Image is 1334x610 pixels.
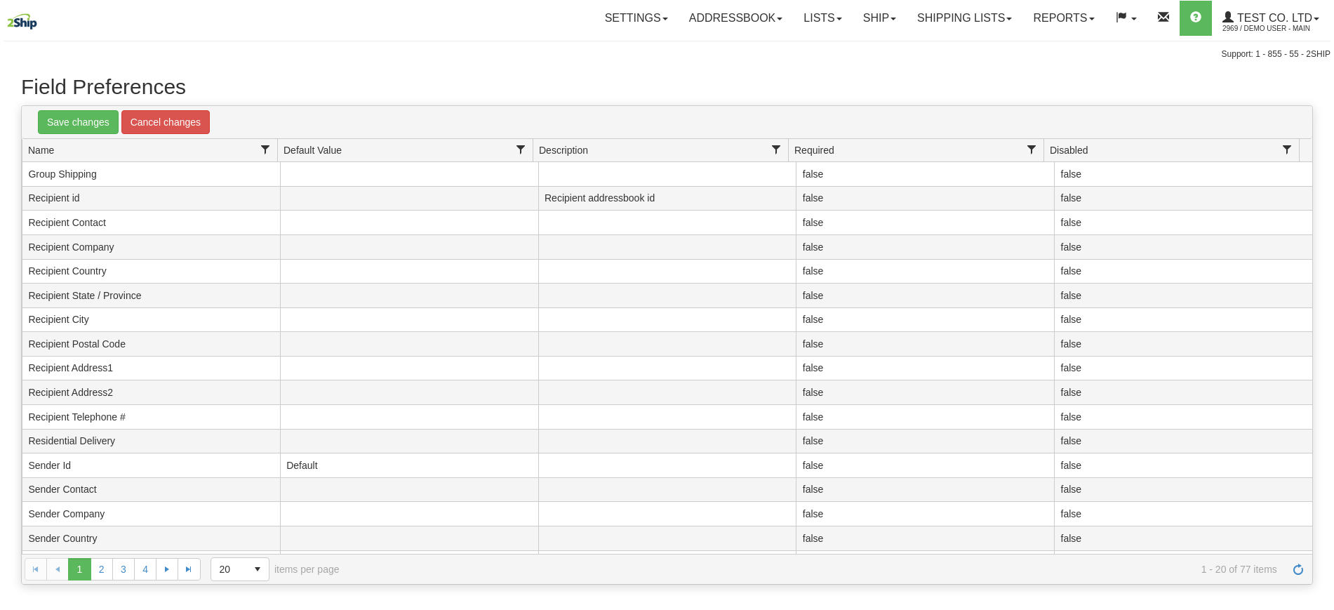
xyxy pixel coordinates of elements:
a: Required filter column settings [1020,138,1043,161]
a: Go to the next page [156,558,178,581]
td: false [796,551,1054,576]
a: Refresh [1287,558,1309,581]
td: false [796,162,1054,187]
td: false [796,332,1054,357]
a: Cancel changes [121,110,210,134]
a: 2 [91,558,113,581]
span: Default Value [284,143,342,157]
td: false [1054,502,1312,526]
span: 1 - 20 of 77 items [359,564,1277,575]
a: Ship [853,1,907,36]
td: false [796,211,1054,235]
td: Recipient Country [22,260,280,284]
td: false [796,430,1054,454]
td: Recipient City [22,308,280,333]
td: false [796,478,1054,503]
td: false [1054,332,1312,357]
td: false [796,308,1054,333]
td: false [1054,211,1312,235]
td: false [796,260,1054,284]
td: Recipient Address1 [22,357,280,381]
td: false [1054,526,1312,551]
td: Default [280,453,538,478]
td: false [796,357,1054,381]
td: false [1054,235,1312,260]
a: Disabled filter column settings [1275,138,1299,161]
td: Recipient Company [22,235,280,260]
a: Description filter column settings [764,138,788,161]
td: false [796,526,1054,551]
td: Group Shipping [22,162,280,187]
td: Recipient addressbook id [538,187,796,211]
td: Sender Contact [22,478,280,503]
a: Test Co. Ltd 2969 / Demo User - MAIN [1212,1,1330,36]
a: Lists [793,1,852,36]
td: false [1054,478,1312,503]
td: Sender State / Province [22,551,280,576]
a: 4 [134,558,156,581]
td: false [1054,162,1312,187]
iframe: chat widget [1302,233,1333,376]
td: Recipient Postal Code [22,332,280,357]
span: Page sizes drop down [211,557,269,581]
span: select [246,558,269,581]
td: false [1054,187,1312,211]
span: 2969 / Demo User - MAIN [1222,22,1328,36]
td: false [1054,380,1312,405]
td: false [796,187,1054,211]
h1: Field Preferences [21,75,1313,98]
span: Description [539,143,588,157]
td: Recipient State / Province [22,284,280,308]
a: Default Value filter column settings [509,138,533,161]
td: false [1054,260,1312,284]
td: false [796,453,1054,478]
a: 3 [112,558,135,581]
td: false [796,380,1054,405]
span: Page 1 [68,558,91,581]
td: false [796,235,1054,260]
span: items per page [211,557,340,581]
a: Shipping lists [907,1,1022,36]
td: false [1054,405,1312,430]
div: grid toolbar [22,106,1312,139]
a: Save changes [38,110,119,134]
td: false [796,502,1054,526]
span: 20 [220,562,238,576]
span: Required [794,143,834,157]
td: false [1054,357,1312,381]
td: Sender Company [22,502,280,526]
img: logo2969.jpg [4,4,40,39]
a: Addressbook [679,1,794,36]
td: false [796,405,1054,430]
td: Recipient Address2 [22,380,280,405]
span: Name [28,143,54,157]
td: false [796,284,1054,308]
td: Recipient Contact [22,211,280,235]
div: Support: 1 - 855 - 55 - 2SHIP [4,48,1330,60]
td: Residential Delivery [22,430,280,454]
td: false [1054,284,1312,308]
span: Disabled [1050,143,1088,157]
td: Sender Country [22,526,280,551]
td: Sender Id [22,453,280,478]
span: Test Co. Ltd [1234,12,1312,24]
td: false [1054,308,1312,333]
td: Recipient Telephone # [22,405,280,430]
a: Reports [1022,1,1105,36]
td: false [1054,430,1312,454]
td: Recipient id [22,187,280,211]
a: Settings [594,1,679,36]
td: false [1054,551,1312,576]
td: false [1054,453,1312,478]
a: Go to the last page [178,558,200,581]
a: Name filter column settings [253,138,277,161]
